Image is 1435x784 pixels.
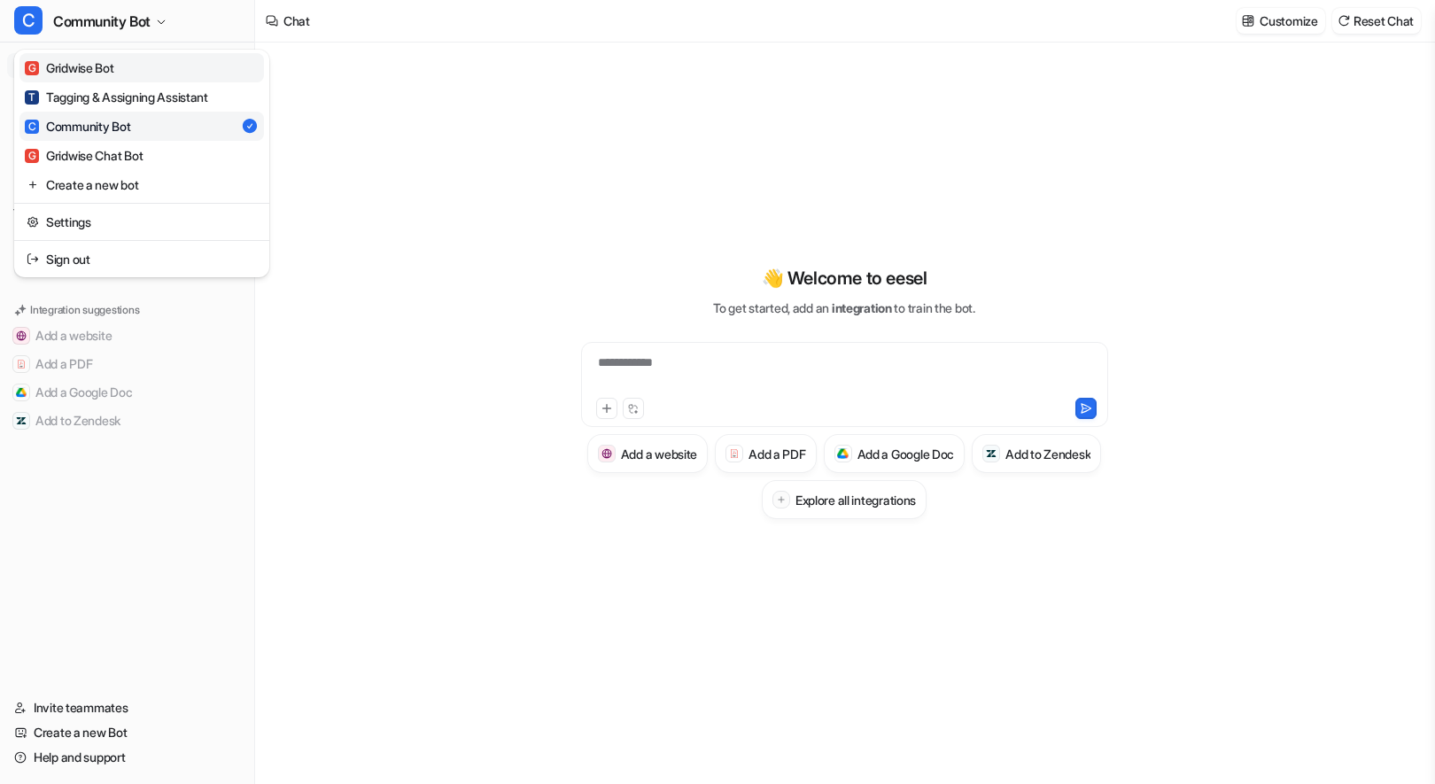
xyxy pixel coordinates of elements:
img: reset [27,175,39,194]
span: G [25,149,39,163]
span: C [14,6,43,35]
div: Gridwise Bot [25,58,114,77]
div: Tagging & Assigning Assistant [25,88,208,106]
span: G [25,61,39,75]
a: Create a new bot [19,170,264,199]
span: Community Bot [53,9,151,34]
a: Settings [19,207,264,237]
span: C [25,120,39,134]
a: Sign out [19,245,264,274]
div: CCommunity Bot [14,50,269,277]
img: reset [27,213,39,231]
div: Gridwise Chat Bot [25,146,143,165]
div: Community Bot [25,117,130,136]
span: T [25,90,39,105]
img: reset [27,250,39,268]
